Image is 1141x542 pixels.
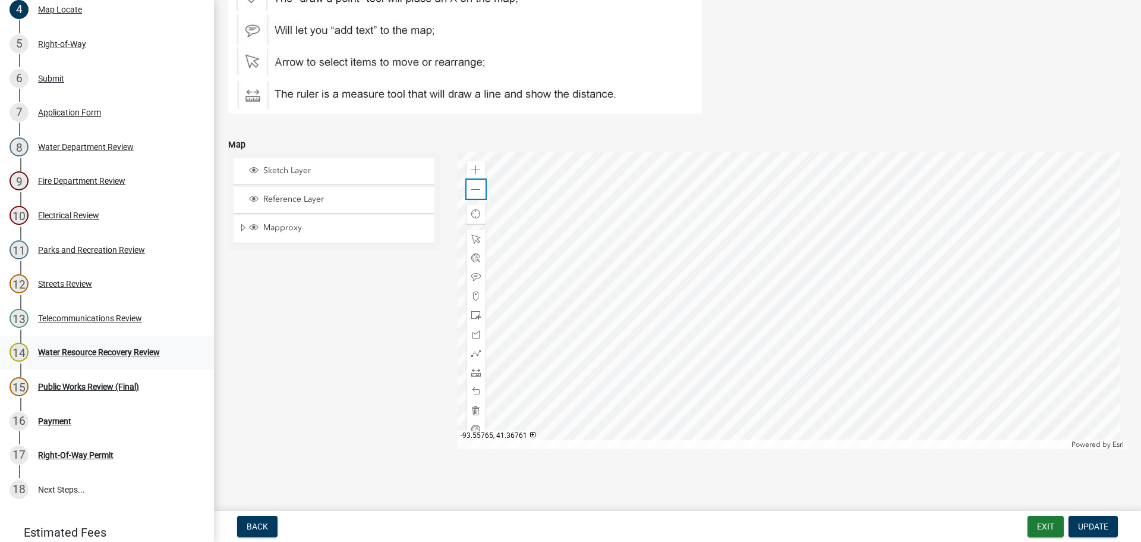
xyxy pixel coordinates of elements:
[1068,516,1118,537] button: Update
[38,40,86,48] div: Right-of-Way
[38,177,125,185] div: Fire Department Review
[467,205,486,224] div: Find my location
[10,35,29,54] div: 5
[238,223,247,235] span: Expand
[260,194,430,205] span: Reference Layer
[234,187,434,214] li: Reference Layer
[10,343,29,362] div: 14
[38,108,101,117] div: Application Form
[10,137,29,156] div: 8
[10,103,29,122] div: 7
[10,69,29,88] div: 6
[1078,522,1108,531] span: Update
[247,194,430,206] div: Reference Layer
[38,417,71,425] div: Payment
[247,165,430,177] div: Sketch Layer
[10,412,29,431] div: 16
[38,5,82,14] div: Map Locate
[467,161,486,180] div: Zoom in
[38,348,160,356] div: Water Resource Recovery Review
[38,211,99,220] div: Electrical Review
[38,246,145,254] div: Parks and Recreation Review
[10,240,29,259] div: 11
[38,451,114,459] div: Right-Of-Way Permit
[10,480,29,499] div: 18
[38,74,64,83] div: Submit
[1068,440,1127,449] div: Powered by
[38,280,92,288] div: Streets Review
[237,516,278,537] button: Back
[260,223,430,233] span: Mapproxy
[247,522,268,531] span: Back
[38,314,142,322] div: Telecommunications Review
[10,377,29,396] div: 15
[234,158,434,185] li: Sketch Layer
[1112,440,1124,449] a: Esri
[467,180,486,199] div: Zoom out
[260,165,430,176] span: Sketch Layer
[234,215,434,243] li: Mapproxy
[10,206,29,225] div: 10
[1027,516,1064,537] button: Exit
[228,141,245,149] label: Map
[10,446,29,465] div: 17
[38,383,139,391] div: Public Works Review (Final)
[38,143,134,151] div: Water Department Review
[10,171,29,190] div: 9
[10,274,29,293] div: 12
[232,155,436,246] ul: Layer List
[10,309,29,328] div: 13
[247,223,430,234] div: Mapproxy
